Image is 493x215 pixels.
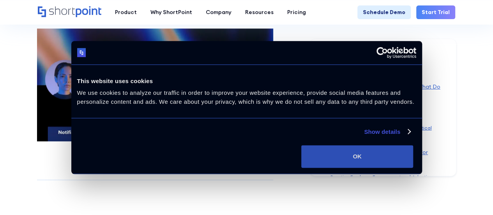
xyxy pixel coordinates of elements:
[416,5,455,19] a: Start Trial
[357,5,411,19] a: Schedule Demo
[364,127,410,137] a: Show details
[301,145,413,168] button: OK
[38,6,101,18] a: Home
[206,8,231,16] div: Company
[245,8,274,16] div: Resources
[238,5,280,19] a: Resources
[77,89,414,105] span: We use cookies to analyze our traffic in order to improve your website experience, provide social...
[77,76,416,86] div: This website uses cookies
[77,48,86,57] img: logo
[37,28,273,141] img: SharePoint Communications Site Template Preview
[150,8,192,16] div: Why ShortPoint
[353,124,493,215] div: Widget chat
[108,5,143,19] a: Product
[199,5,238,19] a: Company
[287,8,306,16] div: Pricing
[280,5,313,19] a: Pricing
[348,47,416,59] a: Usercentrics Cookiebot - opens in a new window
[353,124,493,215] iframe: Chat Widget
[321,83,440,98] a: What Are SharePoint Templates (And What Do Most Get Wrong?)‍
[115,8,137,16] div: Product
[143,5,199,19] a: Why ShortPoint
